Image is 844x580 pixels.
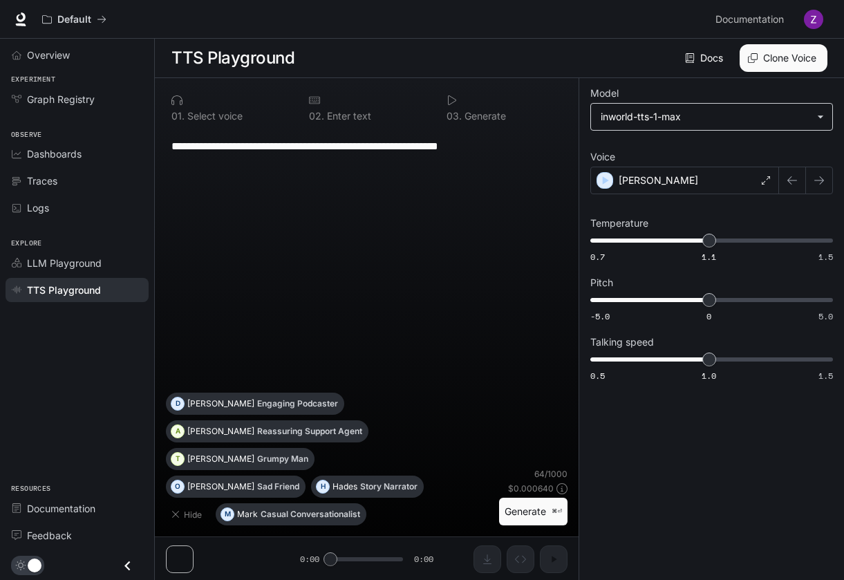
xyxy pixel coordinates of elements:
[360,483,418,491] p: Story Narrator
[800,6,827,33] button: User avatar
[216,503,366,525] button: MMarkCasual Conversationalist
[309,111,324,121] p: 0 2 .
[590,251,605,263] span: 0.7
[6,196,149,220] a: Logs
[187,455,254,463] p: [PERSON_NAME]
[6,496,149,521] a: Documentation
[112,552,143,580] button: Close drawer
[804,10,823,29] img: User avatar
[171,393,184,415] div: D
[740,44,827,72] button: Clone Voice
[187,400,254,408] p: [PERSON_NAME]
[221,503,234,525] div: M
[171,420,184,442] div: A
[590,278,613,288] p: Pitch
[499,498,568,526] button: Generate⌘⏎
[57,14,91,26] p: Default
[311,476,424,498] button: HHadesStory Narrator
[27,501,95,516] span: Documentation
[590,218,648,228] p: Temperature
[27,200,49,215] span: Logs
[171,448,184,470] div: T
[818,310,833,322] span: 5.0
[27,283,101,297] span: TTS Playground
[462,111,506,121] p: Generate
[27,174,57,188] span: Traces
[257,483,299,491] p: Sad Friend
[508,483,554,494] p: $ 0.000640
[166,393,344,415] button: D[PERSON_NAME]Engaging Podcaster
[590,337,654,347] p: Talking speed
[324,111,371,121] p: Enter text
[6,523,149,548] a: Feedback
[171,44,294,72] h1: TTS Playground
[552,507,562,516] p: ⌘⏎
[257,427,362,436] p: Reassuring Support Agent
[187,483,254,491] p: [PERSON_NAME]
[601,110,810,124] div: inworld-tts-1-max
[261,510,360,518] p: Casual Conversationalist
[257,455,308,463] p: Grumpy Man
[6,43,149,67] a: Overview
[166,420,368,442] button: A[PERSON_NAME]Reassuring Support Agent
[710,6,794,33] a: Documentation
[166,448,315,470] button: T[PERSON_NAME]Grumpy Man
[6,142,149,166] a: Dashboards
[237,510,258,518] p: Mark
[534,468,568,480] p: 64 / 1000
[590,152,615,162] p: Voice
[6,278,149,302] a: TTS Playground
[591,104,832,130] div: inworld-tts-1-max
[187,427,254,436] p: [PERSON_NAME]
[6,169,149,193] a: Traces
[702,370,716,382] span: 1.0
[27,147,82,161] span: Dashboards
[185,111,243,121] p: Select voice
[317,476,329,498] div: H
[590,310,610,322] span: -5.0
[590,370,605,382] span: 0.5
[27,528,72,543] span: Feedback
[171,111,185,121] p: 0 1 .
[715,11,784,28] span: Documentation
[36,6,113,33] button: All workspaces
[590,88,619,98] p: Model
[28,557,41,572] span: Dark mode toggle
[6,251,149,275] a: LLM Playground
[166,503,210,525] button: Hide
[27,48,70,62] span: Overview
[702,251,716,263] span: 1.1
[706,310,711,322] span: 0
[166,476,306,498] button: O[PERSON_NAME]Sad Friend
[818,370,833,382] span: 1.5
[447,111,462,121] p: 0 3 .
[27,256,102,270] span: LLM Playground
[171,476,184,498] div: O
[27,92,95,106] span: Graph Registry
[682,44,729,72] a: Docs
[818,251,833,263] span: 1.5
[332,483,357,491] p: Hades
[257,400,338,408] p: Engaging Podcaster
[619,174,698,187] p: [PERSON_NAME]
[6,87,149,111] a: Graph Registry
